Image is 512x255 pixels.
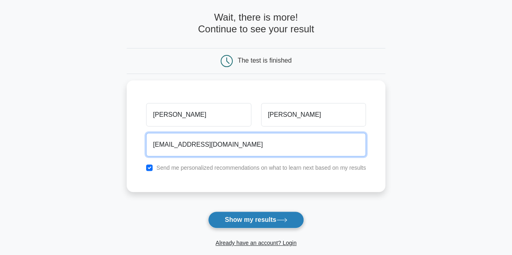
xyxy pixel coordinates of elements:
[146,133,366,156] input: Email
[146,103,251,126] input: First name
[215,240,296,246] a: Already have an account? Login
[156,164,366,171] label: Send me personalized recommendations on what to learn next based on my results
[127,12,385,35] h4: Wait, there is more! Continue to see your result
[261,103,366,126] input: Last name
[208,211,304,228] button: Show my results
[238,57,291,64] div: The test is finished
